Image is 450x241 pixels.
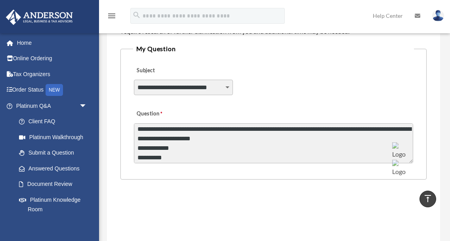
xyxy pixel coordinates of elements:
[79,98,95,114] span: arrow_drop_down
[432,10,444,21] img: User Pic
[134,65,209,76] label: Subject
[11,161,99,176] a: Answered Questions
[4,10,75,25] img: Anderson Advisors Platinum Portal
[392,146,406,154] span: Close The Button
[107,11,116,21] i: menu
[392,142,406,160] img: Logo
[11,129,99,145] a: Platinum Walkthrough
[11,176,99,192] a: Document Review
[6,66,99,82] a: Tax Organizers
[132,11,141,19] i: search
[107,14,116,21] a: menu
[392,160,406,177] img: Open Undetectable AI
[11,114,99,130] a: Client FAQ
[6,51,99,67] a: Online Ordering
[419,191,436,207] a: vertical_align_top
[134,108,195,119] label: Question
[6,82,99,98] a: Order StatusNEW
[133,43,414,54] legend: My Question
[123,204,243,235] iframe: reCAPTCHA
[11,145,95,161] a: Submit a Question
[423,194,433,203] i: vertical_align_top
[6,35,99,51] a: Home
[11,192,99,217] a: Platinum Knowledge Room
[46,84,63,96] div: NEW
[6,98,99,114] a: Platinum Q&Aarrow_drop_down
